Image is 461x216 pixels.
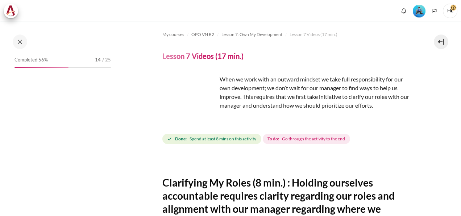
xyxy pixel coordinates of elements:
nav: Navigation bar [162,29,410,40]
span: Lesson 7 Videos (17 min.) [290,31,337,38]
span: OPO VN B2 [191,31,214,38]
a: Architeck Architeck [4,4,22,18]
div: Level #3 [413,4,425,17]
span: / 25 [102,56,111,64]
div: Completion requirements for Lesson 7 Videos (17 min.) [162,132,352,145]
span: Spend at least 8 mins on this activity [190,136,256,142]
span: Lesson 7: Own My Development [221,31,282,38]
div: 56% [14,67,68,68]
button: Languages [429,5,440,16]
div: Show notification window with no new notifications [398,5,409,16]
h4: Lesson 7 Videos (17 min.) [162,51,244,61]
a: Lesson 7: Own My Development [221,30,282,39]
a: Level #3 [410,4,428,17]
span: 14 [95,56,101,64]
span: Go through the activity to the end [282,136,345,142]
strong: To do: [267,136,279,142]
img: Level #3 [413,5,425,17]
img: Architeck [6,5,16,16]
a: OPO VN B2 [191,30,214,39]
a: User menu [443,4,457,18]
p: When we work with an outward mindset we take full responsibility for our own development; we don’... [162,75,410,110]
span: My courses [162,31,184,38]
span: Completed 56% [14,56,48,64]
span: HL [443,4,457,18]
img: efg [162,75,217,129]
strong: Done: [175,136,187,142]
a: My courses [162,30,184,39]
a: Lesson 7 Videos (17 min.) [290,30,337,39]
